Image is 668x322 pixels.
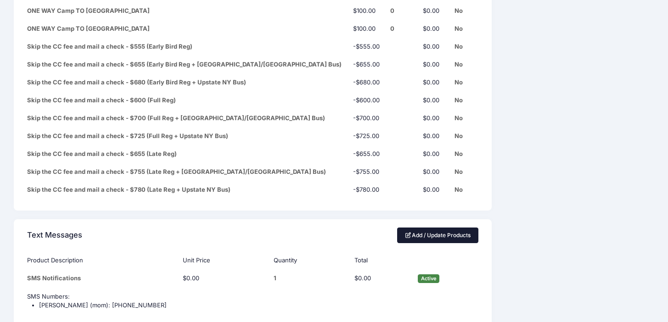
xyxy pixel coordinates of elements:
td: ONE WAY Camp TO [GEOGRAPHIC_DATA] [27,2,348,20]
td: Skip the CC fee and mail a check - $655 (Early Bird Reg + [GEOGRAPHIC_DATA]/[GEOGRAPHIC_DATA] Bus) [27,56,348,73]
div: 0 [390,24,414,33]
div: No [455,60,479,69]
td: Skip the CC fee and mail a check - $680 (Early Bird Reg + Upstate NY Bus) [27,73,348,91]
th: Quantity [269,251,350,269]
td: -$655.00 [349,56,386,73]
td: Skip the CC fee and mail a check - $655 (Late Reg) [27,145,348,163]
th: Product Description [27,251,178,269]
div: No [455,167,479,177]
td: $0.00 [350,269,413,288]
div: No [455,42,479,51]
div: No [455,150,479,159]
td: $100.00 [349,2,386,20]
h4: Text Messages [27,222,82,249]
td: -$600.00 [349,91,386,109]
div: No [455,6,479,16]
td: $0.00 [418,145,450,163]
td: -$655.00 [349,145,386,163]
span: Active [418,274,439,283]
td: -$725.00 [349,127,386,145]
td: Skip the CC fee and mail a check - $780 (Late Reg + Upstate NY Bus) [27,181,348,199]
td: $0.00 [418,2,450,20]
td: $0.00 [418,20,450,38]
div: No [455,185,479,194]
a: Add / Update Products [397,228,479,243]
td: ONE WAY Camp TO [GEOGRAPHIC_DATA] [27,20,348,38]
div: No [455,114,479,123]
td: $0.00 [418,73,450,91]
div: 0 [390,6,414,16]
td: Skip the CC fee and mail a check - $555 (Early Bird Reg) [27,38,348,56]
td: Skip the CC fee and mail a check - $700 (Full Reg + [GEOGRAPHIC_DATA]/[GEOGRAPHIC_DATA] Bus) [27,109,348,127]
td: $0.00 [418,127,450,145]
div: No [455,24,479,33]
div: No [455,132,479,141]
div: No [455,96,479,105]
td: SMS Notifications [27,269,178,288]
td: $0.00 [418,163,450,181]
th: Total [350,251,413,269]
li: [PERSON_NAME] (mom): [PHONE_NUMBER] [39,301,478,310]
td: $0.00 [418,91,450,109]
td: $100.00 [349,20,386,38]
div: 1 [274,274,345,283]
td: Skip the CC fee and mail a check - $600 (Full Reg) [27,91,348,109]
td: -$700.00 [349,109,386,127]
td: -$555.00 [349,38,386,56]
td: $0.00 [418,56,450,73]
td: $0.00 [418,109,450,127]
td: Skip the CC fee and mail a check - $755 (Late Reg + [GEOGRAPHIC_DATA]/[GEOGRAPHIC_DATA] Bus) [27,163,348,181]
td: SMS Numbers: [27,288,478,321]
td: $0.00 [178,269,269,288]
div: No [455,78,479,87]
td: -$680.00 [349,73,386,91]
td: -$780.00 [349,181,386,199]
td: $0.00 [418,181,450,199]
td: $0.00 [418,38,450,56]
td: Skip the CC fee and mail a check - $725 (Full Reg + Upstate NY Bus) [27,127,348,145]
td: -$755.00 [349,163,386,181]
th: Unit Price [178,251,269,269]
